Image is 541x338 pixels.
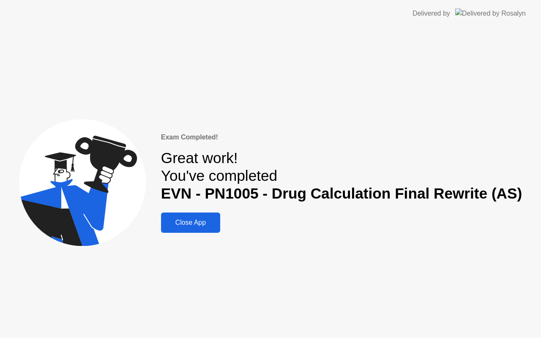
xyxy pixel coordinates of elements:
button: Close App [161,213,220,233]
div: Delivered by [413,8,450,19]
img: Delivered by Rosalyn [455,8,526,18]
div: Great work! You've completed [161,149,522,203]
div: Close App [164,219,218,226]
b: EVN - PN1005 - Drug Calculation Final Rewrite (AS) [161,185,522,202]
div: Exam Completed! [161,132,522,142]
